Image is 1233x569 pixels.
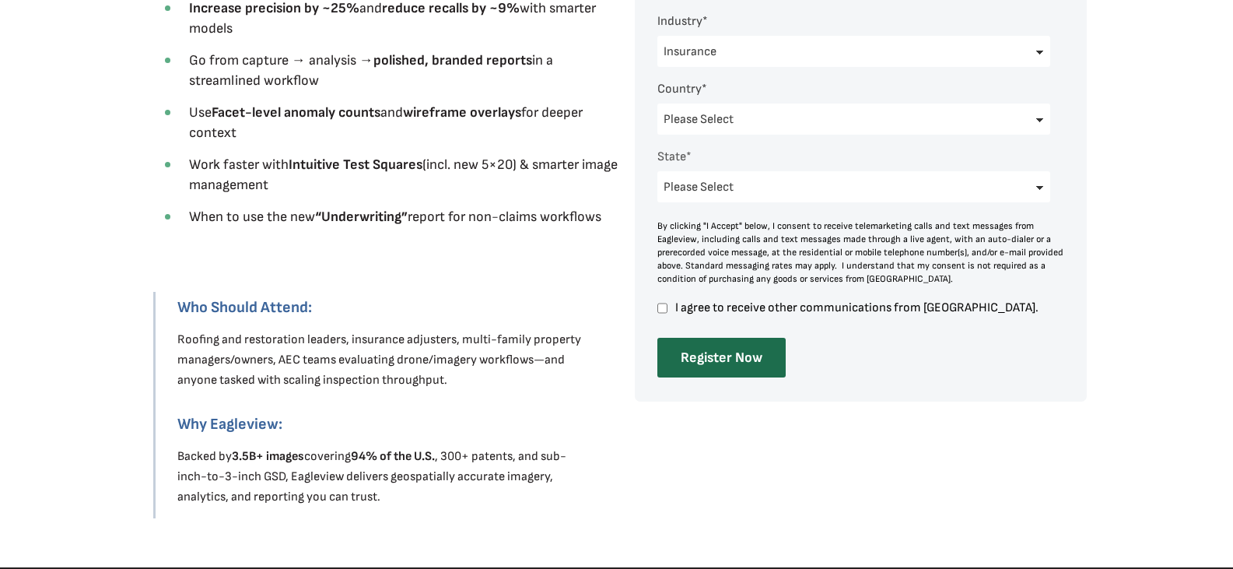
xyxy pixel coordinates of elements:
[177,298,312,317] strong: Who Should Attend:
[212,104,380,121] strong: Facet-level anomaly counts
[657,338,786,378] input: Register Now
[351,449,435,464] strong: 94% of the U.S.
[403,104,521,121] strong: wireframe overlays
[189,104,583,141] span: Use and for deeper context
[177,332,581,388] span: Roofing and restoration leaders, insurance adjusters, multi-family property managers/owners, AEC ...
[657,301,667,315] input: I agree to receive other communications from [GEOGRAPHIC_DATA].
[189,156,618,193] span: Work faster with (incl. new 5×20) & smarter image management
[177,449,566,504] span: Backed by covering , 300+ patents, and sub-inch-to-3-inch GSD, Eagleview delivers geospatially ac...
[189,52,553,89] span: Go from capture → analysis → in a streamlined workflow
[177,415,282,434] strong: Why Eagleview:
[657,82,702,97] span: Country
[673,301,1059,314] span: I agree to receive other communications from [GEOGRAPHIC_DATA].
[657,220,1065,286] div: By clicking "I Accept" below, I consent to receive telemarketing calls and text messages from Eag...
[232,449,304,464] strong: 3.5B+ images
[657,149,686,164] span: State
[373,52,532,68] strong: polished, branded reports
[189,209,601,225] span: When to use the new report for non-claims workflows
[315,209,408,225] strong: “Underwriting”
[289,156,422,173] strong: Intuitive Test Squares
[657,14,702,29] span: Industry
